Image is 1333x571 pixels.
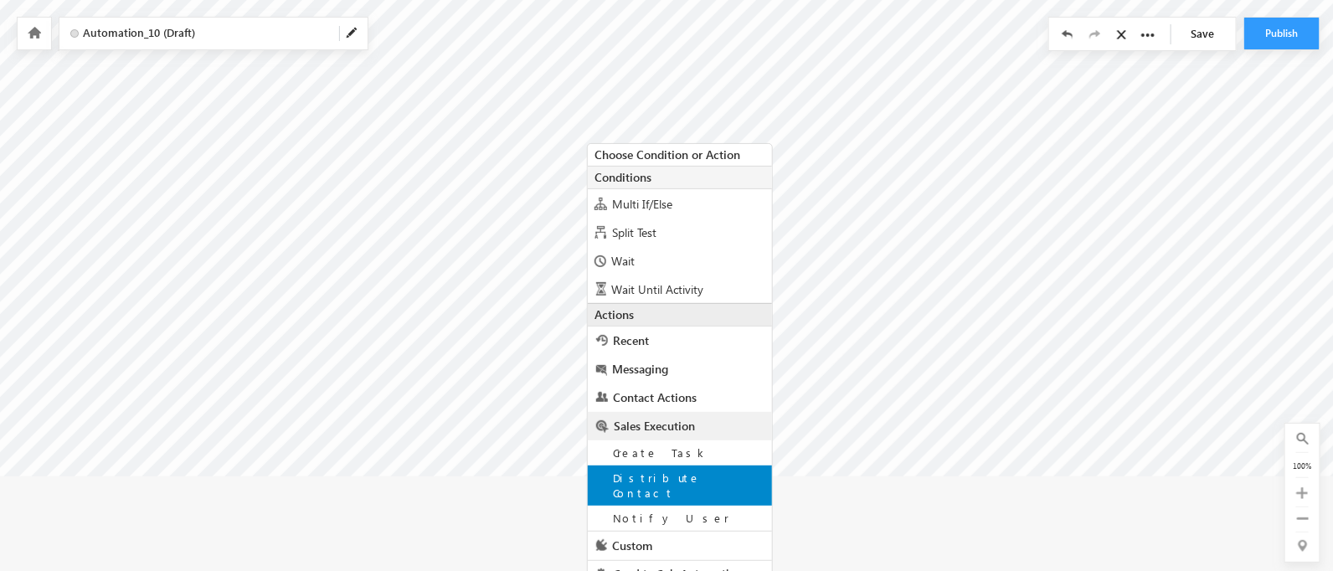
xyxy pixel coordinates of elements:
span: Wait Until Activity [611,281,703,297]
span: Notify User [613,511,729,525]
span: Contact Actions [613,389,697,405]
span: Sales Execution [614,418,695,434]
div: Choose Condition or Action [588,144,772,166]
div: Conditions [588,166,772,189]
a: Zoom Out [1297,512,1309,527]
span: Custom [612,538,652,553]
span: Multi If/Else [612,196,672,212]
div: Click to Edit [59,17,368,50]
a: Messaging [588,355,772,383]
a: Contact Actions [588,383,772,412]
span: Messaging [612,361,668,377]
span: Split Test [612,224,656,240]
span: Create Task [613,445,708,460]
a: Save [1177,18,1236,49]
div: Click to Edit [59,18,368,49]
span: Click to Edit [68,26,327,42]
span: Wait [611,253,635,269]
a: Recent [588,327,772,355]
div: Zoom Out [1292,512,1313,527]
span: Distribute Contact [613,471,701,500]
div: Zoom In [1292,483,1313,502]
a: Custom [588,532,772,560]
div: Actions [588,303,772,326]
button: Publish [1244,18,1320,49]
a: Sales Execution [588,412,772,440]
div: 100% [1292,458,1313,473]
a: Zoom In [1296,487,1308,502]
span: Automation_10 (Draft) [83,25,326,41]
span: Recent [613,332,649,348]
